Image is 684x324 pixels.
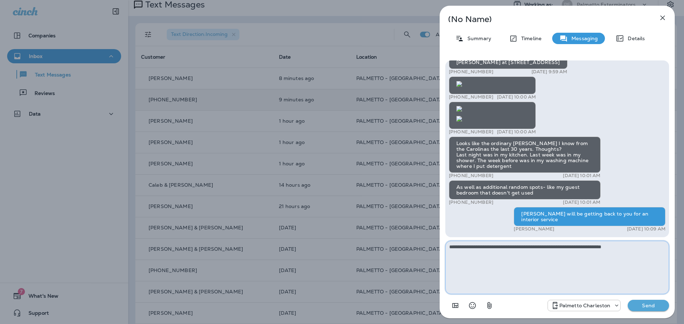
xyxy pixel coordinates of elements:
[514,207,665,226] div: [PERSON_NAME] will be getting back to you for an interior service
[628,300,669,311] button: Send
[449,137,601,173] div: Looks like the ordinary [PERSON_NAME] I know from the Carolinas the last 30 years. Thoughts? Last...
[449,55,568,69] div: [PERSON_NAME] at [STREET_ADDRESS]
[532,69,568,75] p: [DATE] 9:59 AM
[514,226,554,232] p: [PERSON_NAME]
[448,16,643,22] p: (No Name)
[449,173,493,179] p: [PHONE_NUMBER]
[449,200,493,205] p: [PHONE_NUMBER]
[568,36,598,41] p: Messaging
[449,180,601,200] div: As well as additional random spots- like my guest bedroom that doesn't get used
[518,36,541,41] p: Timeline
[456,106,462,112] img: twilio-download
[497,94,536,100] p: [DATE] 10:00 AM
[497,129,536,135] p: [DATE] 10:00 AM
[464,36,491,41] p: Summary
[624,36,645,41] p: Details
[449,94,493,100] p: [PHONE_NUMBER]
[563,173,600,179] p: [DATE] 10:01 AM
[456,81,462,87] img: twilio-download
[456,116,462,122] img: twilio-download
[548,301,621,310] div: +1 (843) 277-8322
[465,298,480,313] button: Select an emoji
[448,298,462,313] button: Add in a premade template
[559,303,611,308] p: Palmetto Charleston
[449,129,493,135] p: [PHONE_NUMBER]
[449,69,493,75] p: [PHONE_NUMBER]
[563,200,600,205] p: [DATE] 10:01 AM
[627,226,665,232] p: [DATE] 10:09 AM
[633,302,663,309] p: Send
